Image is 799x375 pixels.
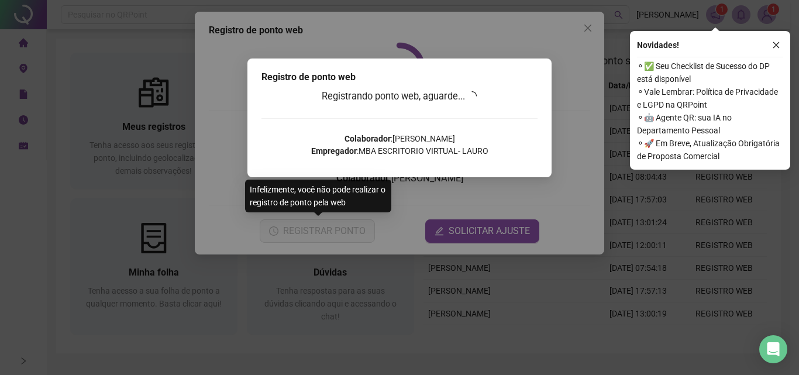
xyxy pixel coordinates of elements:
[772,41,780,49] span: close
[637,137,783,163] span: ⚬ 🚀 Em Breve, Atualização Obrigatória de Proposta Comercial
[261,89,538,104] h3: Registrando ponto web, aguarde...
[467,91,478,101] span: loading
[637,60,783,85] span: ⚬ ✅ Seu Checklist de Sucesso do DP está disponível
[759,335,787,363] div: Open Intercom Messenger
[345,134,391,143] strong: Colaborador
[637,85,783,111] span: ⚬ Vale Lembrar: Política de Privacidade e LGPD na QRPoint
[261,133,538,157] p: : [PERSON_NAME] : MBA ESCRITORIO VIRTUAL- LAURO
[311,146,357,156] strong: Empregador
[245,180,391,212] div: Infelizmente, você não pode realizar o registro de ponto pela web
[261,70,538,84] div: Registro de ponto web
[637,39,679,51] span: Novidades !
[637,111,783,137] span: ⚬ 🤖 Agente QR: sua IA no Departamento Pessoal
